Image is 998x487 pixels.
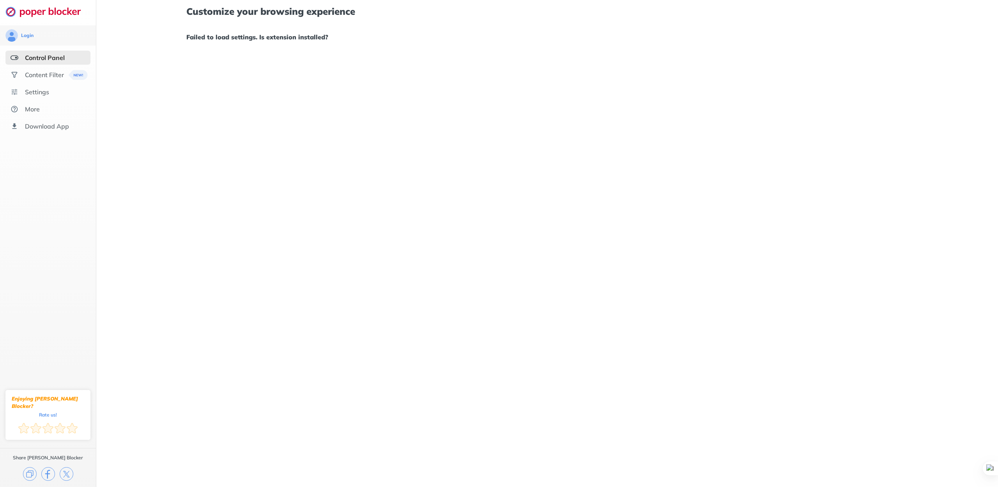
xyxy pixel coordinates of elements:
img: about.svg [11,105,18,113]
img: settings.svg [11,88,18,96]
div: Settings [25,88,49,96]
div: Enjoying [PERSON_NAME] Blocker? [12,395,84,410]
div: Download App [25,122,69,130]
div: Content Filter [25,71,64,79]
div: Rate us! [39,413,57,416]
img: download-app.svg [11,122,18,130]
img: features-selected.svg [11,54,18,62]
div: Control Panel [25,54,65,62]
div: Share [PERSON_NAME] Blocker [13,455,83,461]
img: menuBanner.svg [69,70,88,80]
h1: Failed to load settings. Is extension installed? [186,32,908,42]
img: x.svg [60,467,73,481]
h1: Customize your browsing experience [186,6,908,16]
div: More [25,105,40,113]
img: copy.svg [23,467,37,481]
div: Login [21,32,34,39]
img: social.svg [11,71,18,79]
img: facebook.svg [41,467,55,481]
img: avatar.svg [5,29,18,42]
img: logo-webpage.svg [5,6,89,17]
